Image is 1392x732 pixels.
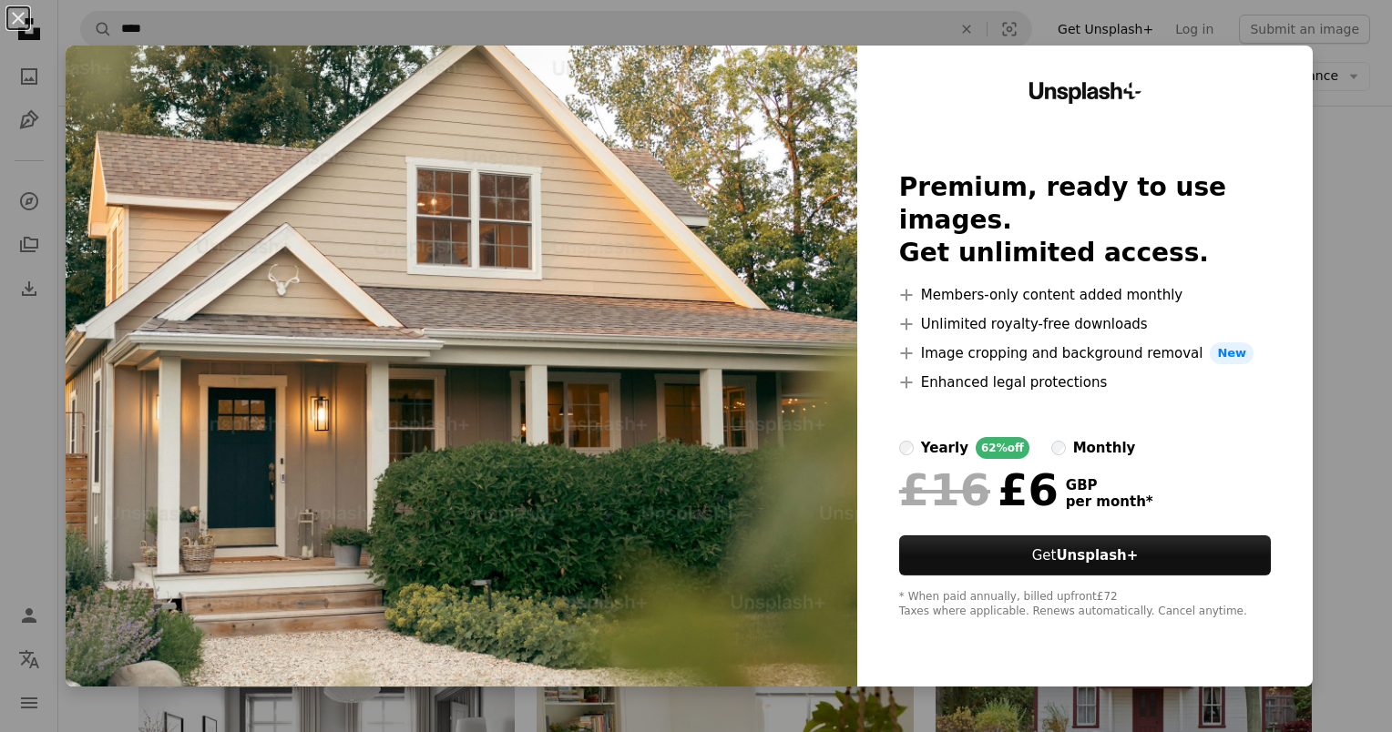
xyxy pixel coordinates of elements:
div: monthly [1073,437,1136,459]
li: Enhanced legal protections [899,371,1271,393]
button: GetUnsplash+ [899,535,1271,575]
div: 62% off [976,437,1029,459]
span: GBP [1066,477,1153,493]
span: New [1210,342,1254,364]
li: Image cropping and background removal [899,342,1271,364]
span: per month * [1066,493,1153,510]
span: £16 [899,466,990,513]
li: Members-only content added monthly [899,284,1271,306]
li: Unlimited royalty-free downloads [899,313,1271,335]
input: yearly62%off [899,441,914,455]
div: * When paid annually, billed upfront £72 Taxes where applicable. Renews automatically. Cancel any... [899,590,1271,619]
h2: Premium, ready to use images. Get unlimited access. [899,171,1271,269]
div: yearly [921,437,968,459]
div: £6 [899,466,1059,513]
strong: Unsplash+ [1056,547,1138,564]
input: monthly [1051,441,1066,455]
